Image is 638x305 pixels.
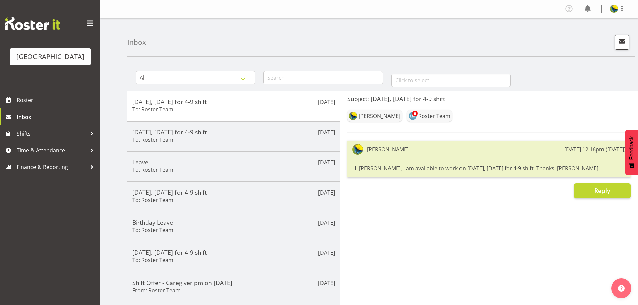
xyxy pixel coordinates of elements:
[349,112,357,120] img: gemma-hall22491374b5f274993ff8414464fec47f.png
[17,112,97,122] span: Inbox
[625,130,638,175] button: Feedback - Show survey
[594,186,610,195] span: Reply
[618,285,625,292] img: help-xxl-2.png
[418,112,450,120] div: Roster Team
[132,188,335,196] h5: [DATE], [DATE] for 4-9 shift
[318,98,335,106] p: [DATE]
[132,279,335,286] h5: Shift Offer - Caregiver pm on [DATE]
[17,162,87,172] span: Finance & Reporting
[564,145,626,153] div: [DATE] 12:16pm ([DATE])
[127,38,146,46] h4: Inbox
[132,158,335,166] h5: Leave
[5,17,60,30] img: Rosterit website logo
[629,136,635,160] span: Feedback
[318,158,335,166] p: [DATE]
[610,5,618,13] img: gemma-hall22491374b5f274993ff8414464fec47f.png
[17,95,97,105] span: Roster
[318,279,335,287] p: [DATE]
[132,257,173,263] h6: To: Roster Team
[359,112,400,120] div: [PERSON_NAME]
[352,163,626,174] div: Hi [PERSON_NAME], I am available to work on [DATE], [DATE] for 4-9 shift. Thanks, [PERSON_NAME]
[574,183,631,198] button: Reply
[318,219,335,227] p: [DATE]
[352,144,363,155] img: gemma-hall22491374b5f274993ff8414464fec47f.png
[16,52,84,62] div: [GEOGRAPHIC_DATA]
[367,145,409,153] div: [PERSON_NAME]
[132,98,335,105] h5: [DATE], [DATE] for 4-9 shift
[391,74,511,87] input: Click to select...
[409,112,417,120] img: lesley-mckenzie127.jpg
[17,145,87,155] span: Time & Attendance
[132,128,335,136] h5: [DATE], [DATE] for 4-9 shift
[318,249,335,257] p: [DATE]
[132,166,173,173] h6: To: Roster Team
[132,287,181,294] h6: From: Roster Team
[347,95,631,102] h5: Subject: [DATE], [DATE] for 4-9 shift
[318,128,335,136] p: [DATE]
[132,249,335,256] h5: [DATE], [DATE] for 4-9 shift
[132,106,173,113] h6: To: Roster Team
[318,188,335,197] p: [DATE]
[132,197,173,203] h6: To: Roster Team
[132,219,335,226] h5: Birthday Leave
[17,129,87,139] span: Shifts
[132,227,173,233] h6: To: Roster Team
[132,136,173,143] h6: To: Roster Team
[263,71,383,84] input: Search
